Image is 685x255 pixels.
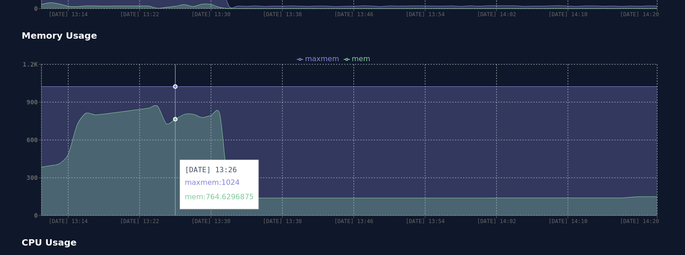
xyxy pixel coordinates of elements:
[549,11,588,18] tspan: [DATE] 14:10
[477,218,516,224] tspan: [DATE] 14:02
[34,5,38,12] tspan: 0
[23,61,38,68] tspan: 1.2K
[27,98,38,106] tspan: 900
[263,218,302,224] tspan: [DATE] 13:38
[334,218,373,224] tspan: [DATE] 13:46
[120,11,159,18] tspan: [DATE] 13:22
[34,212,38,219] tspan: 0
[49,11,88,18] tspan: [DATE] 13:14
[352,54,370,63] span: mem
[477,11,516,18] tspan: [DATE] 14:02
[191,11,231,18] tspan: [DATE] 13:30
[49,218,88,224] tspan: [DATE] 13:14
[14,22,671,49] div: Memory Usage
[334,11,373,18] tspan: [DATE] 13:46
[549,218,588,224] tspan: [DATE] 14:10
[120,218,159,224] tspan: [DATE] 13:22
[191,218,231,224] tspan: [DATE] 13:30
[406,218,445,224] tspan: [DATE] 13:54
[406,11,445,18] tspan: [DATE] 13:54
[27,136,38,143] tspan: 600
[27,174,38,181] tspan: 300
[263,11,302,18] tspan: [DATE] 13:38
[620,218,659,224] tspan: [DATE] 14:20
[305,54,339,63] span: maxmem
[620,11,659,18] tspan: [DATE] 14:20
